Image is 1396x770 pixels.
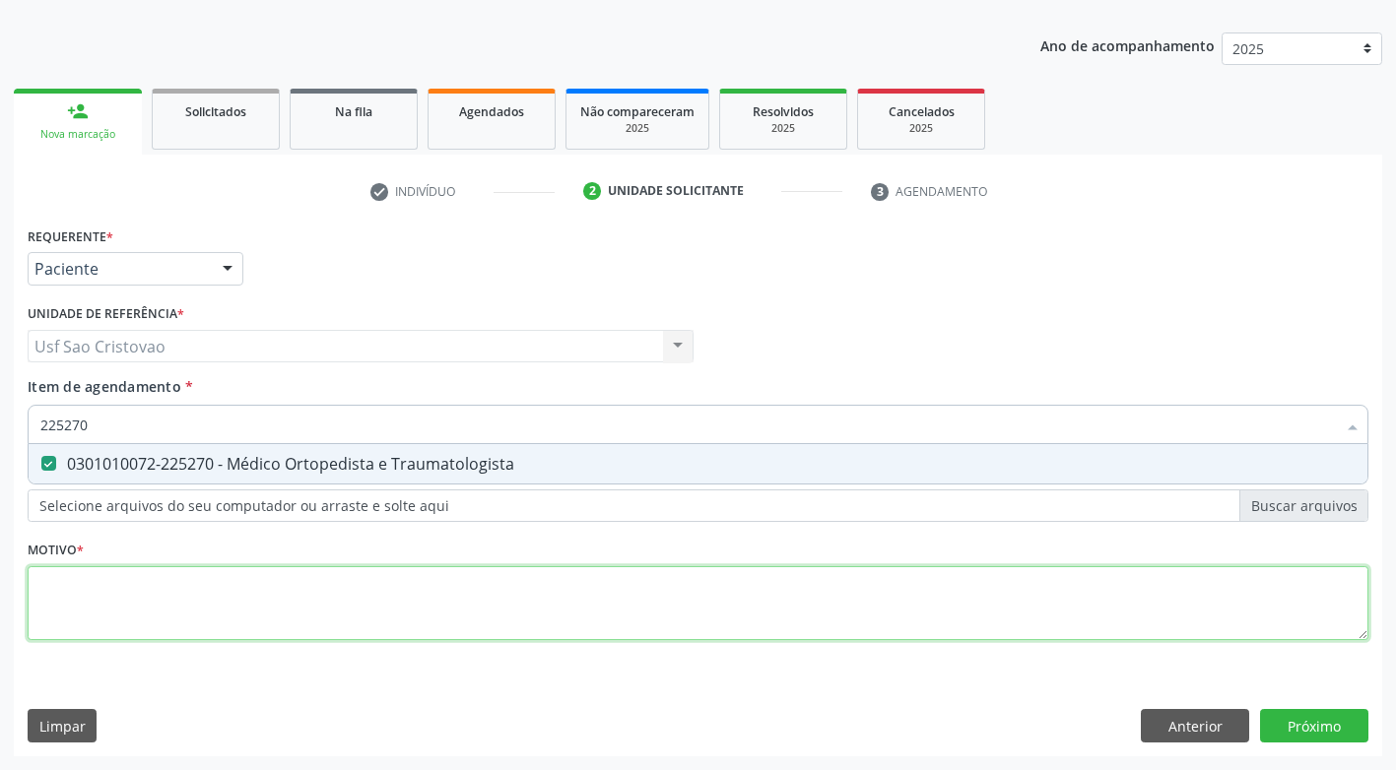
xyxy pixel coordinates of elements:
div: person_add [67,100,89,122]
div: 2 [583,182,601,200]
input: Buscar por procedimentos [40,405,1336,444]
button: Limpar [28,709,97,742]
label: Unidade de referência [28,299,184,330]
span: Na fila [335,103,372,120]
p: Ano de acompanhamento [1040,32,1215,57]
span: Resolvidos [753,103,814,120]
span: Solicitados [185,103,246,120]
div: 2025 [734,121,832,136]
button: Próximo [1260,709,1368,742]
div: 2025 [580,121,695,136]
div: Unidade solicitante [608,182,744,200]
button: Anterior [1141,709,1249,742]
div: Nova marcação [28,127,128,142]
span: Paciente [34,259,203,279]
span: Agendados [459,103,524,120]
label: Motivo [28,536,84,566]
span: Cancelados [889,103,955,120]
div: 2025 [872,121,970,136]
span: Não compareceram [580,103,695,120]
label: Requerente [28,222,113,252]
span: Item de agendamento [28,377,181,396]
div: 0301010072-225270 - Médico Ortopedista e Traumatologista [40,456,1356,472]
